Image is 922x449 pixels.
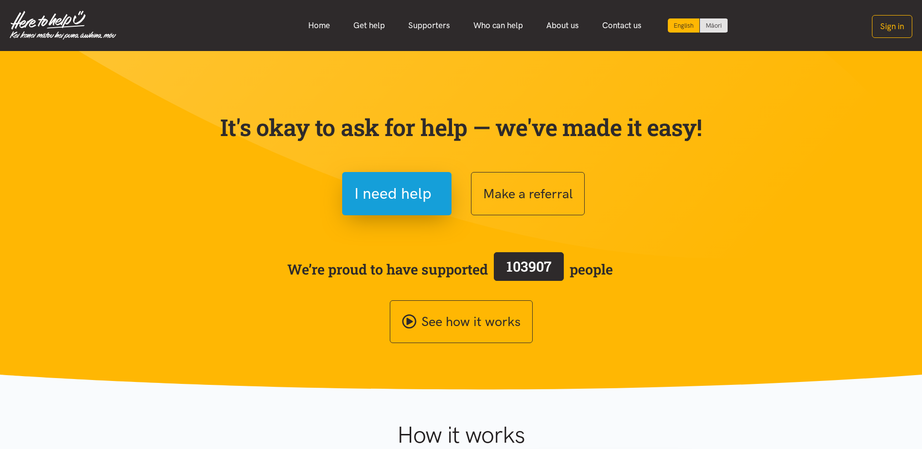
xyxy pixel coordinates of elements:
[668,18,700,33] div: Current language
[302,421,620,449] h1: How it works
[668,18,728,33] div: Language toggle
[397,15,462,36] a: Supporters
[591,15,653,36] a: Contact us
[10,11,116,40] img: Home
[872,15,912,38] button: Sign in
[342,15,397,36] a: Get help
[506,257,552,276] span: 103907
[218,113,704,141] p: It's okay to ask for help — we've made it easy!
[390,300,533,344] a: See how it works
[342,172,452,215] button: I need help
[354,181,432,206] span: I need help
[287,250,613,288] span: We’re proud to have supported people
[700,18,728,33] a: Switch to Te Reo Māori
[462,15,535,36] a: Who can help
[296,15,342,36] a: Home
[471,172,585,215] button: Make a referral
[535,15,591,36] a: About us
[488,250,570,288] a: 103907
